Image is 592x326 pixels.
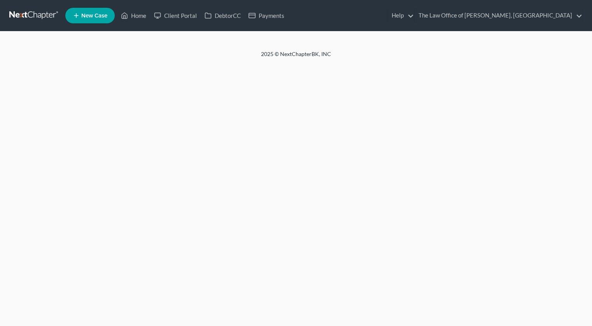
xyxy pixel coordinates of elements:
a: Client Portal [150,9,201,23]
new-legal-case-button: New Case [65,8,115,23]
a: Home [117,9,150,23]
div: 2025 © NextChapterBK, INC [74,50,518,64]
a: Payments [245,9,288,23]
a: DebtorCC [201,9,245,23]
a: Help [388,9,414,23]
a: The Law Office of [PERSON_NAME], [GEOGRAPHIC_DATA] [415,9,582,23]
